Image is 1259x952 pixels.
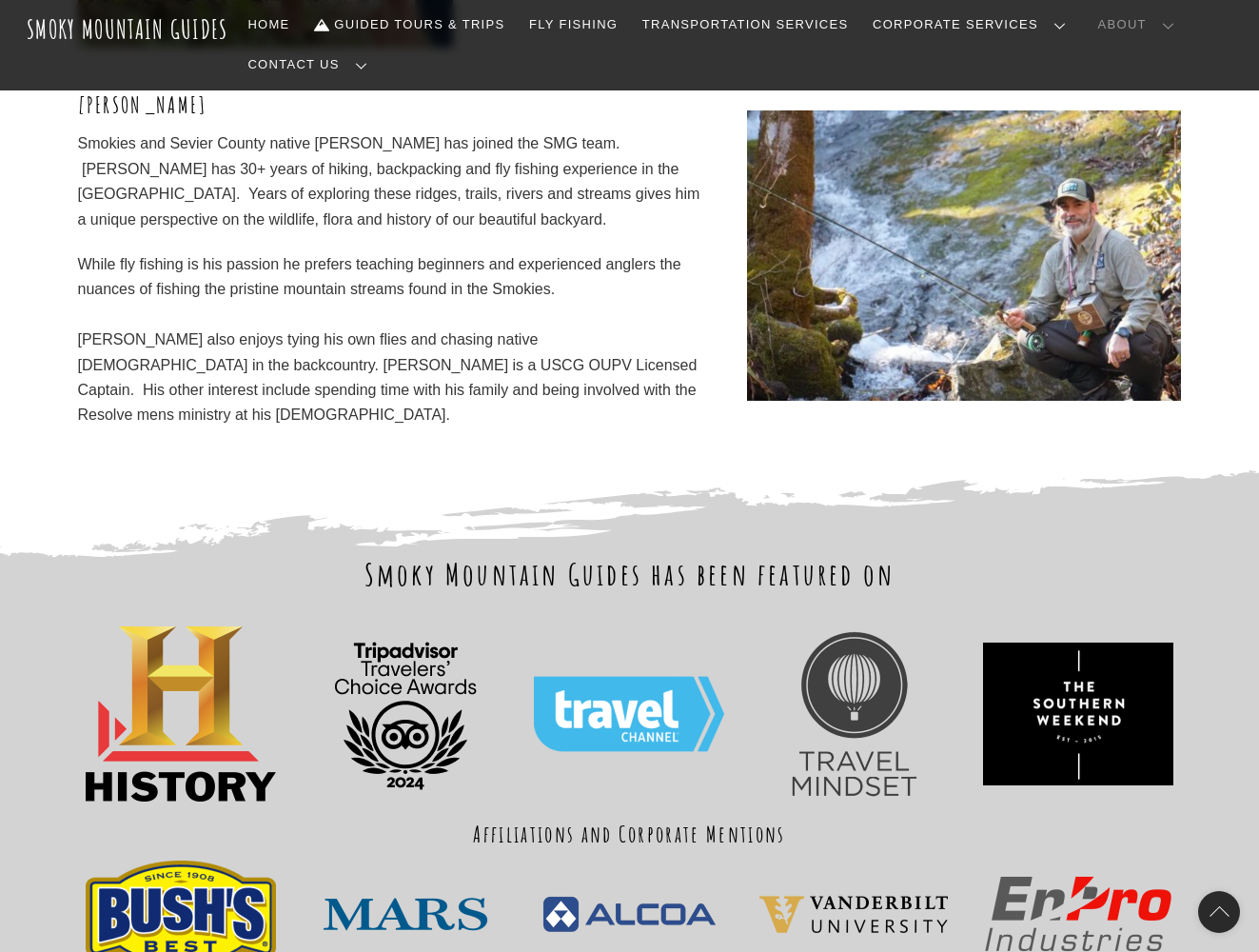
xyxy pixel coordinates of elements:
img: Mars-Logo [310,895,501,933]
a: Smoky Mountain Guides [27,13,228,45]
h3: [PERSON_NAME] [78,89,712,120]
img: ece09f7c36744c8fa1a1437cfc0e485a-hd [983,643,1173,785]
img: Travel_Channel [534,643,724,785]
div: [PERSON_NAME] also enjoys tying his own flies and chasing native [DEMOGRAPHIC_DATA] in the backco... [78,327,712,428]
img: 225d4cf12a6e9da6996dc3d47250e4de [758,895,949,934]
a: Guided Tours & Trips [306,5,512,45]
a: Home [241,5,298,45]
a: About [1091,5,1190,45]
img: Travel+Mindset [758,619,949,809]
div: While fly fishing is his passion he prefers teaching beginners and experienced anglers the nuance... [78,252,712,303]
img: obIiERbQ [747,110,1182,401]
img: PNGPIX-COM-Alcoa-Logo-PNG-Transparent [534,889,724,940]
a: Corporate Services [865,5,1081,45]
h3: Affiliations and Corporate Mentions [78,819,1182,849]
a: Fly Fishing [521,5,625,45]
a: Contact Us [241,45,383,85]
h2: Smoky Mountain Guides has been featured on [78,554,1182,594]
a: Transportation Services [635,5,856,45]
img: PinClipart.com_free-job-clip-art_2123767 [86,626,276,802]
p: Smokies and Sevier County native [PERSON_NAME] has joined the SMG team. [PERSON_NAME] has 30+ yea... [78,131,712,232]
img: TC_transparent_BF Logo_L_2024_RGB [310,609,501,819]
